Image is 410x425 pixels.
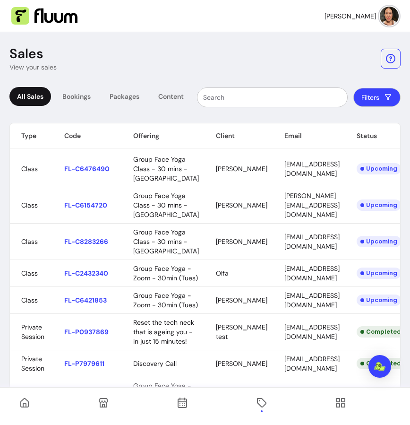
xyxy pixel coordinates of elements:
input: Search [203,93,342,102]
span: Class [21,269,38,278]
span: Class [21,201,38,209]
span: [PERSON_NAME] [216,296,267,304]
p: FL-C2432340 [64,269,116,278]
button: avatar[PERSON_NAME] [325,7,399,26]
th: Offering [122,123,205,148]
th: Type [10,123,53,148]
div: Completed [357,326,405,338]
p: FL-P0937869 [64,327,116,337]
p: FL-C6476490 [64,164,116,173]
img: Fluum Logo [11,7,77,25]
span: Class [21,296,38,304]
span: [EMAIL_ADDRESS][DOMAIN_NAME] [284,291,340,309]
div: Bookings [55,87,98,106]
span: Private Session [21,323,44,341]
span: Group Face Yoga Class - 30 mins - [GEOGRAPHIC_DATA] [133,191,199,219]
span: [PERSON_NAME] [216,237,267,246]
span: [EMAIL_ADDRESS][DOMAIN_NAME] [284,355,340,373]
span: [EMAIL_ADDRESS][DOMAIN_NAME] [284,386,340,404]
span: [PERSON_NAME] [216,201,267,209]
div: Content [151,87,191,106]
p: FL-P7979611 [64,359,116,368]
span: Reset the tech neck that is ageing you - in just 15 minutes! [133,318,194,346]
div: Upcoming [357,268,401,279]
p: View your sales [9,62,57,72]
div: Open Intercom Messenger [368,355,391,378]
span: [EMAIL_ADDRESS][DOMAIN_NAME] [284,264,340,282]
th: Code [53,123,122,148]
span: Group Face Yoga - Zoom - 30min (Tues) [133,291,198,309]
div: Upcoming [357,199,401,211]
span: [EMAIL_ADDRESS][DOMAIN_NAME] [284,233,340,251]
span: Private Session [21,355,44,373]
span: Discovery Call [133,359,177,368]
div: All Sales [9,87,51,106]
span: Olfa [216,269,229,278]
span: Group Face Yoga Class - 30 mins - [GEOGRAPHIC_DATA] [133,228,199,255]
span: Class [21,237,38,246]
span: Class [21,165,38,173]
span: Group Face Yoga - Zoom - 30min (Weds) [133,382,191,409]
div: Upcoming [357,163,401,174]
span: Group Face Yoga - Zoom - 30min (Tues) [133,264,198,282]
div: Packages [102,87,147,106]
span: [EMAIL_ADDRESS][DOMAIN_NAME] [284,160,340,178]
p: FL-C6421853 [64,295,116,305]
span: [PERSON_NAME][EMAIL_ADDRESS][DOMAIN_NAME] [284,191,340,219]
span: [EMAIL_ADDRESS][DOMAIN_NAME] [284,323,340,341]
img: avatar [380,7,399,26]
p: Sales [9,45,43,62]
div: Upcoming [357,295,401,306]
th: Email [273,123,345,148]
span: [PERSON_NAME] [325,11,376,21]
div: Completed [357,358,405,369]
p: FL-C6154720 [64,200,116,210]
button: Filters [353,88,401,107]
span: [PERSON_NAME] [216,165,267,173]
span: [PERSON_NAME] test [216,323,267,341]
div: Upcoming [357,236,401,247]
p: FL-C8283266 [64,237,116,246]
span: Group Face Yoga Class - 30 mins - [GEOGRAPHIC_DATA] [133,155,199,182]
th: Client [205,123,273,148]
span: [PERSON_NAME] [216,359,267,368]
